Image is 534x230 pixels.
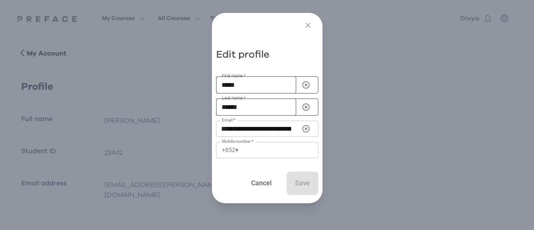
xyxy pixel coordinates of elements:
[222,138,254,144] label: Mobile number *
[222,95,245,101] label: Last name *
[243,172,280,195] button: Cancel
[216,48,318,61] div: Edit profile
[222,73,245,79] label: First name *
[222,117,235,123] label: Email *
[251,178,272,188] p: Cancel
